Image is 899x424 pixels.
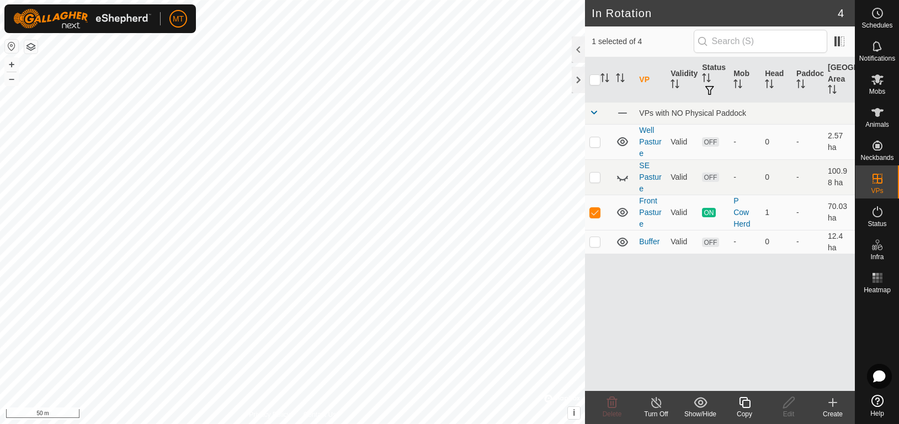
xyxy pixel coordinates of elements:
td: - [792,159,823,195]
p-sorticon: Activate to sort [828,87,837,95]
th: VP [635,57,666,103]
th: [GEOGRAPHIC_DATA] Area [823,57,855,103]
span: Notifications [859,55,895,62]
span: Neckbands [860,154,893,161]
span: Heatmap [864,287,891,293]
a: Buffer [639,237,659,246]
a: Privacy Policy [249,410,290,420]
a: Help [855,390,899,421]
span: Infra [870,254,884,260]
span: Schedules [861,22,892,29]
p-sorticon: Activate to sort [616,75,625,84]
input: Search (S) [694,30,827,53]
span: ON [702,208,715,217]
span: Delete [603,410,622,418]
th: Paddock [792,57,823,103]
td: - [792,230,823,254]
td: 12.4 ha [823,230,855,254]
span: 4 [838,5,844,22]
span: OFF [702,173,719,182]
td: 100.98 ha [823,159,855,195]
h2: In Rotation [592,7,838,20]
div: Edit [767,409,811,419]
span: MT [173,13,184,25]
img: Gallagher Logo [13,9,151,29]
a: Well Pasture [639,126,661,158]
td: Valid [666,159,698,195]
p-sorticon: Activate to sort [702,75,711,84]
td: Valid [666,230,698,254]
td: - [792,195,823,230]
th: Validity [666,57,698,103]
td: 0 [760,124,792,159]
span: VPs [871,187,883,194]
span: OFF [702,137,719,147]
p-sorticon: Activate to sort [733,81,742,90]
div: Show/Hide [678,409,722,419]
button: Reset Map [5,40,18,53]
button: Map Layers [24,40,38,53]
span: OFF [702,238,719,247]
a: Front Pasture [639,196,661,228]
span: Animals [865,121,889,128]
div: P Cow Herd [733,195,756,230]
td: 0 [760,159,792,195]
td: Valid [666,195,698,230]
div: VPs with NO Physical Paddock [639,109,850,117]
td: - [792,124,823,159]
div: Copy [722,409,767,419]
div: - [733,171,756,183]
div: - [733,136,756,148]
a: Contact Us [304,410,336,420]
p-sorticon: Activate to sort [600,75,609,84]
p-sorticon: Activate to sort [671,81,679,90]
span: Status [868,221,886,227]
div: Turn Off [634,409,678,419]
span: i [573,408,575,417]
td: 70.03 ha [823,195,855,230]
button: + [5,58,18,71]
th: Status [698,57,729,103]
span: Mobs [869,88,885,95]
td: Valid [666,124,698,159]
p-sorticon: Activate to sort [796,81,805,90]
a: SE Pasture [639,161,661,193]
th: Head [760,57,792,103]
th: Mob [729,57,760,103]
div: - [733,236,756,248]
td: 0 [760,230,792,254]
td: 2.57 ha [823,124,855,159]
td: 1 [760,195,792,230]
span: 1 selected of 4 [592,36,693,47]
div: Create [811,409,855,419]
span: Help [870,410,884,417]
button: – [5,72,18,85]
p-sorticon: Activate to sort [765,81,774,90]
button: i [568,407,580,419]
